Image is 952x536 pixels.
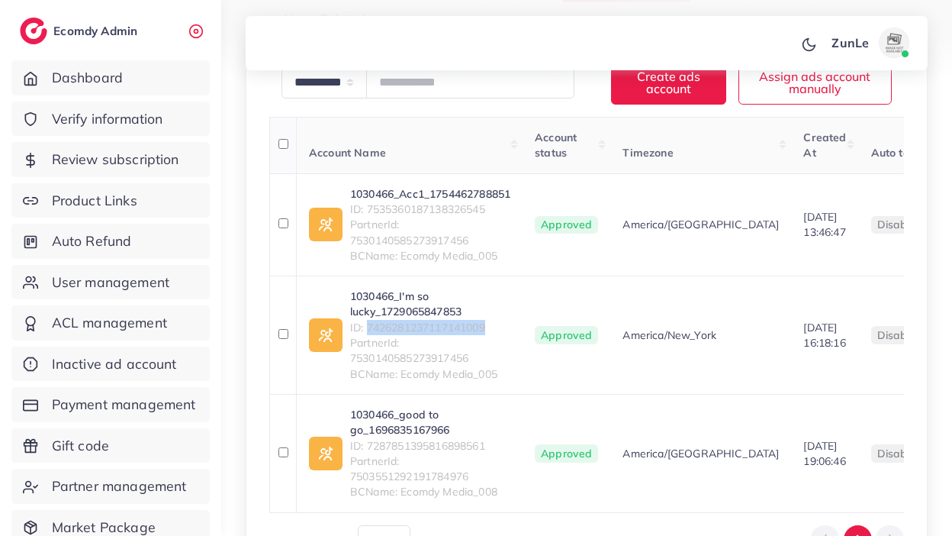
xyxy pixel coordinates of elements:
span: Timezone [622,146,673,160]
span: Gift code [52,436,109,456]
a: Gift code [11,428,210,463]
span: BCName: Ecomdy Media_008 [350,484,510,499]
img: logo [20,18,47,44]
span: America/[GEOGRAPHIC_DATA] [622,446,779,461]
a: Partner management [11,469,210,504]
span: BCName: Ecomdy Media_005 [350,248,510,263]
span: Verify information [52,109,163,129]
span: Approved [535,326,598,344]
span: Inactive ad account [52,354,177,374]
a: Auto Refund [11,224,210,259]
span: ID: 7535360187138326545 [350,202,510,217]
span: ACL management [52,313,167,333]
span: [DATE] 16:18:16 [803,321,845,350]
button: Assign ads account manually [738,60,892,105]
a: Payment management [11,387,210,422]
span: America/[GEOGRAPHIC_DATA] [622,217,779,232]
a: Verify information [11,102,210,137]
span: PartnerId: 7503551292191784976 [350,454,510,485]
span: [DATE] 19:06:46 [803,439,845,468]
a: logoEcomdy Admin [20,18,141,44]
img: ic-ad-info.7fc67b75.svg [309,318,343,352]
span: Created At [803,131,846,160]
a: 1030466_I'm so lucky_1729065847853 [350,289,510,320]
a: Inactive ad account [11,347,210,382]
span: Auto Refund [52,231,132,251]
img: ic-ad-info.7fc67b75.svg [309,208,343,241]
span: Payment management [52,395,196,415]
a: ACL management [11,305,210,341]
span: America/New_York [622,328,716,343]
span: BCName: Ecomdy Media_005 [350,366,510,382]
a: Review subscription [11,142,210,177]
p: ZunLe [831,34,869,52]
span: ID: 7426281237117141009 [350,320,510,335]
span: Auto top-up [871,146,934,160]
span: [DATE] 13:46:47 [803,210,845,239]
span: User management [52,273,169,292]
a: 1030466_Acc1_1754462788851 [350,186,510,202]
span: Account Name [309,146,386,160]
span: Product Links [52,191,137,211]
a: ZunLeavatar [823,27,915,58]
img: ic-ad-info.7fc67b75.svg [309,437,343,470]
span: disable [877,447,916,460]
span: ID: 7287851395816898561 [350,438,510,454]
span: Account status [535,131,577,160]
button: Create ads account [611,60,726,105]
span: Approved [535,444,598,463]
a: 1030466_good to go_1696835167966 [350,407,510,438]
h2: Ecomdy Admin [53,24,141,38]
span: Approved [535,216,598,234]
span: PartnerId: 7530140585273917456 [350,217,510,248]
span: disable [877,218,916,231]
span: Review subscription [52,150,179,170]
a: User management [11,265,210,300]
span: Partner management [52,476,187,496]
a: Dashboard [11,60,210,95]
a: Product Links [11,183,210,218]
span: disable [877,328,916,342]
img: avatar [879,27,909,58]
span: PartnerId: 7530140585273917456 [350,335,510,366]
span: Dashboard [52,68,123,88]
